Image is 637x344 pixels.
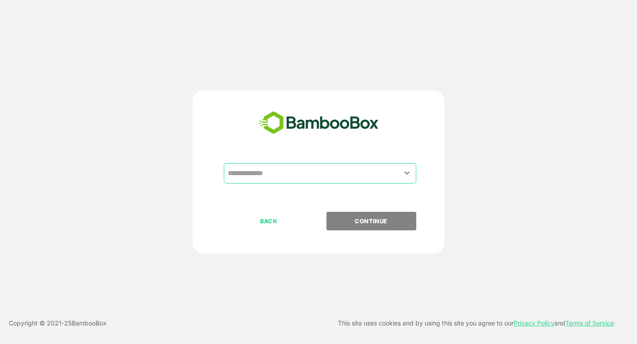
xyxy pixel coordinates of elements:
[327,216,415,226] p: CONTINUE
[338,318,614,329] p: This site uses cookies and by using this site you agree to our and
[9,318,107,329] p: Copyright © 2021- 25 BambooBox
[326,212,416,230] button: CONTINUE
[225,216,313,226] p: BACK
[565,319,614,327] a: Terms of Service
[401,167,413,179] button: Open
[514,319,554,327] a: Privacy Policy
[224,212,314,230] button: BACK
[254,108,384,138] img: bamboobox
